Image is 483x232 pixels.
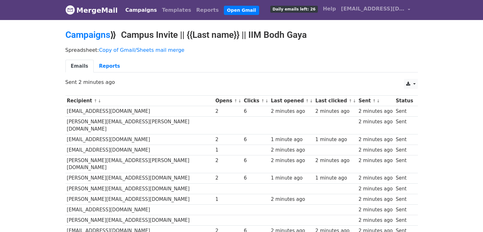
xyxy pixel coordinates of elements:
[99,47,184,53] a: Copy of Gmail/Sheets mail merge
[394,183,414,194] td: Sent
[394,117,414,134] td: Sent
[271,136,312,143] div: 1 minute ago
[65,30,110,40] a: Campaigns
[65,117,214,134] td: [PERSON_NAME][EMAIL_ADDRESS][PERSON_NAME][DOMAIN_NAME]
[359,185,393,193] div: 2 minutes ago
[224,6,259,15] a: Open Gmail
[320,3,339,15] a: Help
[357,96,394,106] th: Sent
[65,173,214,183] td: [PERSON_NAME][EMAIL_ADDRESS][DOMAIN_NAME]
[359,118,393,126] div: 2 minutes ago
[359,136,393,143] div: 2 minutes ago
[215,136,241,143] div: 2
[271,157,312,164] div: 2 minutes ago
[359,157,393,164] div: 2 minutes ago
[65,79,418,85] p: Sent 2 minutes ago
[394,155,414,173] td: Sent
[194,4,221,17] a: Reports
[65,60,94,73] a: Emails
[339,3,413,17] a: [EMAIL_ADDRESS][DOMAIN_NAME]
[215,108,241,115] div: 2
[261,99,265,103] a: ↑
[359,196,393,203] div: 2 minutes ago
[244,157,268,164] div: 6
[271,174,312,182] div: 1 minute ago
[394,215,414,226] td: Sent
[65,183,214,194] td: [PERSON_NAME][EMAIL_ADDRESS][DOMAIN_NAME]
[394,194,414,204] td: Sent
[271,196,312,203] div: 2 minutes ago
[315,157,355,164] div: 2 minutes ago
[234,99,238,103] a: ↑
[394,145,414,155] td: Sent
[215,174,241,182] div: 2
[314,96,357,106] th: Last clicked
[98,99,101,103] a: ↓
[353,99,356,103] a: ↓
[65,106,214,117] td: [EMAIL_ADDRESS][DOMAIN_NAME]
[359,108,393,115] div: 2 minutes ago
[244,136,268,143] div: 6
[394,134,414,145] td: Sent
[394,204,414,215] td: Sent
[359,147,393,154] div: 2 minutes ago
[94,60,125,73] a: Reports
[215,147,241,154] div: 1
[268,3,320,15] a: Daily emails left: 26
[244,108,268,115] div: 6
[271,108,312,115] div: 2 minutes ago
[65,5,75,15] img: MergeMail logo
[65,134,214,145] td: [EMAIL_ADDRESS][DOMAIN_NAME]
[315,174,355,182] div: 1 minute ago
[310,99,313,103] a: ↓
[394,106,414,117] td: Sent
[372,99,376,103] a: ↑
[65,194,214,204] td: [PERSON_NAME][EMAIL_ADDRESS][DOMAIN_NAME]
[65,155,214,173] td: [PERSON_NAME][EMAIL_ADDRESS][PERSON_NAME][DOMAIN_NAME]
[65,47,418,53] p: Spreadsheet:
[359,217,393,224] div: 2 minutes ago
[94,99,97,103] a: ↑
[215,157,241,164] div: 2
[394,173,414,183] td: Sent
[215,196,241,203] div: 1
[214,96,242,106] th: Opens
[65,96,214,106] th: Recipient
[238,99,241,103] a: ↓
[65,3,118,17] a: MergeMail
[242,96,269,106] th: Clicks
[359,206,393,214] div: 2 minutes ago
[394,96,414,106] th: Status
[270,6,318,13] span: Daily emails left: 26
[269,96,314,106] th: Last opened
[271,147,312,154] div: 2 minutes ago
[65,145,214,155] td: [EMAIL_ADDRESS][DOMAIN_NAME]
[265,99,269,103] a: ↓
[305,99,309,103] a: ↑
[349,99,352,103] a: ↑
[315,136,355,143] div: 1 minute ago
[341,5,405,13] span: [EMAIL_ADDRESS][DOMAIN_NAME]
[315,108,355,115] div: 2 minutes ago
[65,204,214,215] td: [EMAIL_ADDRESS][DOMAIN_NAME]
[65,30,418,40] h2: ⟫ Campus Invite || {{Last name}} || IIM Bodh Gaya
[377,99,380,103] a: ↓
[244,174,268,182] div: 6
[65,215,214,226] td: [PERSON_NAME][EMAIL_ADDRESS][DOMAIN_NAME]
[359,174,393,182] div: 2 minutes ago
[123,4,159,17] a: Campaigns
[159,4,194,17] a: Templates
